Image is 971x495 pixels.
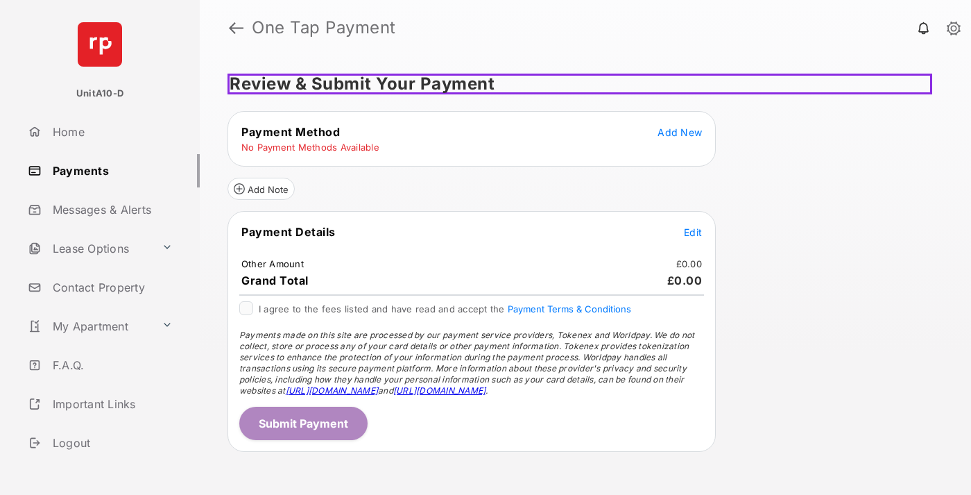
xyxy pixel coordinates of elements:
a: Important Links [22,387,178,421]
td: £0.00 [676,258,703,270]
strong: One Tap Payment [252,19,396,36]
h5: Review & Submit Your Payment [227,74,932,94]
span: Grand Total [241,274,309,287]
button: Add New [658,125,702,139]
span: £0.00 [667,274,703,287]
p: UnitA10-D [76,87,123,101]
button: Edit [684,225,702,239]
button: Add Note [227,178,295,200]
button: I agree to the fees listed and have read and accept the [508,303,631,314]
button: Submit Payment [239,407,368,440]
a: [URL][DOMAIN_NAME] [393,385,486,396]
a: F.A.Q. [22,349,200,382]
td: No Payment Methods Available [241,141,380,153]
a: [URL][DOMAIN_NAME] [286,385,378,396]
a: Home [22,115,200,149]
a: Contact Property [22,271,200,304]
a: Lease Options [22,232,156,265]
span: Add New [658,126,702,138]
a: Payments [22,154,200,187]
a: Logout [22,426,200,460]
span: Payment Details [241,225,336,239]
td: Other Amount [241,258,304,270]
span: I agree to the fees listed and have read and accept the [259,303,631,314]
a: Messages & Alerts [22,193,200,226]
a: My Apartment [22,310,156,343]
img: svg+xml;base64,PHN2ZyB4bWxucz0iaHR0cDovL3d3dy53My5vcmcvMjAwMC9zdmciIHdpZHRoPSI2NCIgaGVpZ2h0PSI2NC... [78,22,122,67]
span: Payment Method [241,125,340,139]
span: Payments made on this site are processed by our payment service providers, Tokenex and Worldpay. ... [239,330,694,396]
span: Edit [684,226,702,238]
